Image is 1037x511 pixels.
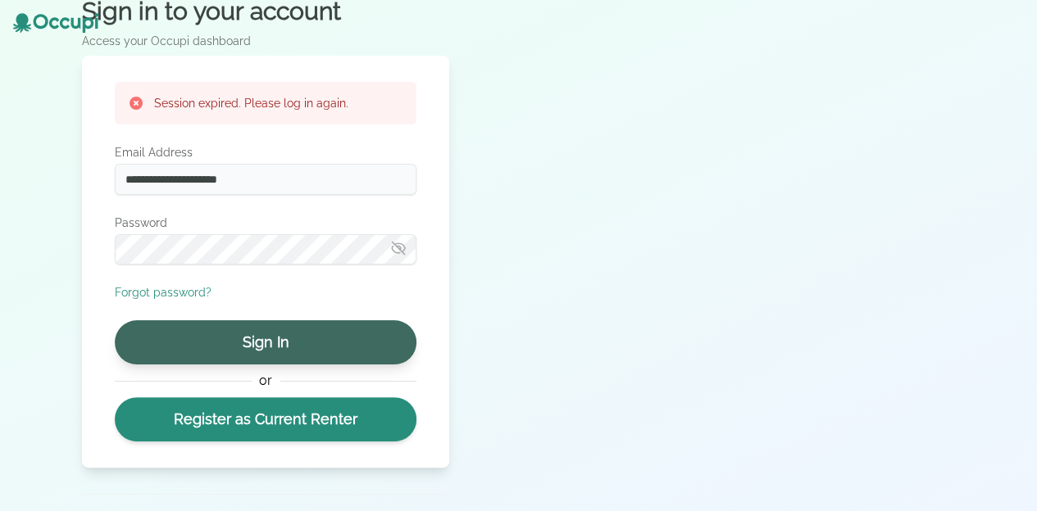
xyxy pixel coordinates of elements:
[115,215,416,231] label: Password
[115,284,211,301] button: Forgot password?
[82,33,449,49] p: Access your Occupi dashboard
[252,371,280,391] span: or
[154,95,348,111] h3: Session expired. Please log in again.
[115,397,416,441] a: Register as Current Renter
[115,320,416,364] button: Sign In
[115,144,416,161] label: Email Address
